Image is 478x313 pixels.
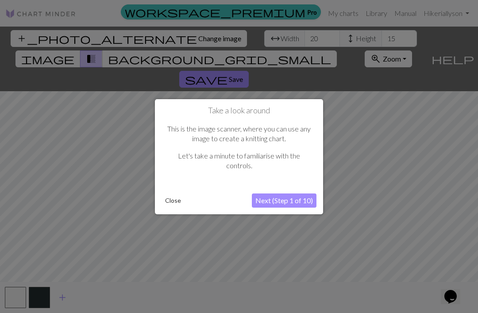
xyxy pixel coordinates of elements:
[162,105,316,115] h1: Take a look around
[162,194,185,207] button: Close
[166,151,312,171] p: Let's take a minute to familiarise with the controls.
[252,193,316,208] button: Next (Step 1 of 10)
[166,124,312,144] p: This is the image scanner, where you can use any image to create a knitting chart.
[155,99,323,214] div: Take a look around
